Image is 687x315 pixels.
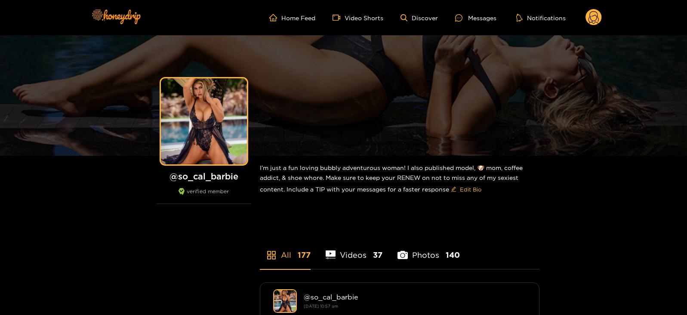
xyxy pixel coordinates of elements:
a: Discover [400,14,438,22]
span: Edit Bio [460,185,481,194]
button: editEdit Bio [449,182,483,196]
span: 177 [298,250,311,260]
div: @ so_cal_barbie [304,293,526,301]
span: edit [451,186,456,193]
div: Messages [455,13,496,23]
small: [DATE] 10:57 am [304,304,338,309]
li: All [260,230,311,269]
div: I’m just a fun loving bubbly adventurous woman! I also published model, 🐶 mom, coffee addict, & s... [260,156,539,203]
img: so_cal_barbie [273,289,297,313]
span: 37 [373,250,382,260]
li: Photos [397,230,460,269]
span: 140 [446,250,460,260]
li: Videos [326,230,383,269]
a: Home Feed [269,14,315,22]
span: home [269,14,281,22]
button: Notifications [514,13,568,22]
h1: @ so_cal_barbie [157,171,251,182]
div: verified member [157,188,251,204]
a: Video Shorts [333,14,383,22]
span: appstore [266,250,277,260]
span: video-camera [333,14,345,22]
